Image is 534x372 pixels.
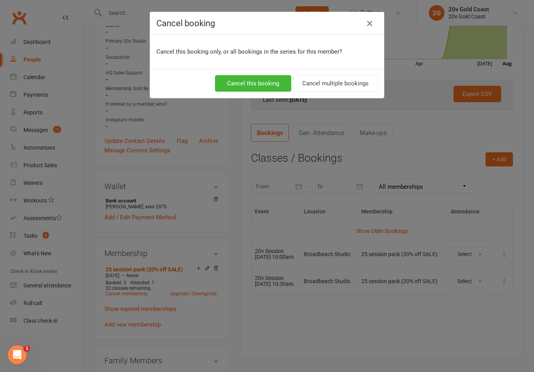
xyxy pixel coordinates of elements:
[156,18,378,28] h4: Cancel booking
[8,345,27,364] iframe: Intercom live chat
[364,17,376,30] button: Close
[24,345,30,352] span: 1
[215,75,291,92] button: Cancel this booking
[293,75,378,92] button: Cancel multiple bookings
[156,47,378,56] p: Cancel this booking only, or all bookings in the series for this member?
